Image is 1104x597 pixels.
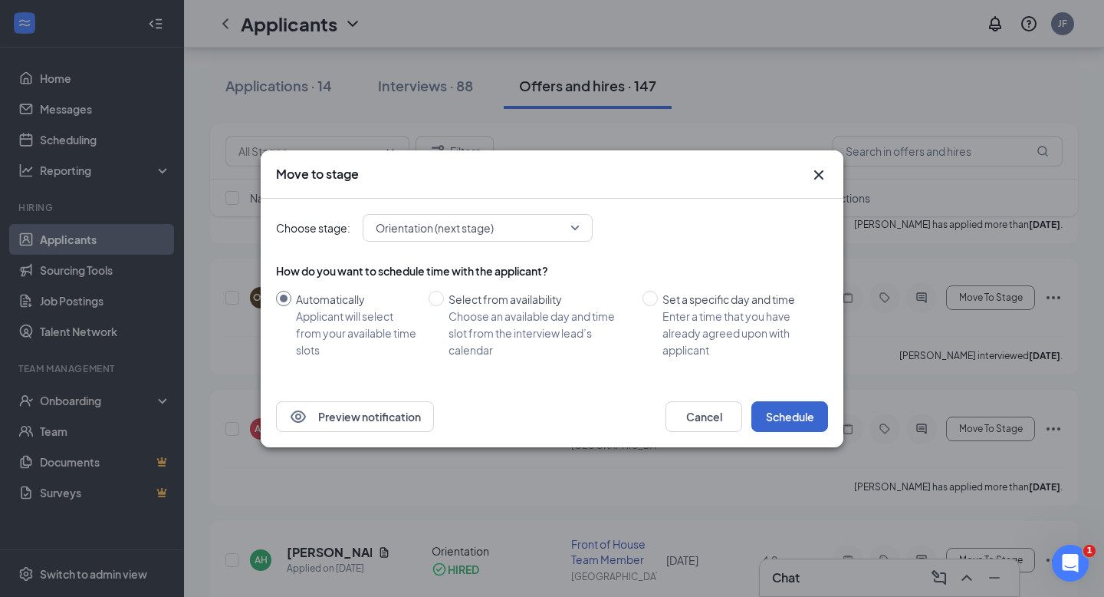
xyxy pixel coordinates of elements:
h3: Move to stage [276,166,359,183]
span: 1 [1083,545,1096,557]
div: Select from availability [449,291,630,308]
div: Automatically [296,291,416,308]
span: Choose stage: [276,219,350,236]
button: Schedule [751,401,828,432]
div: Set a specific day and time [662,291,816,308]
div: Applicant will select from your available time slots [296,308,416,358]
button: Cancel [665,401,742,432]
div: Enter a time that you have already agreed upon with applicant [662,308,816,358]
div: Choose an available day and time slot from the interview lead’s calendar [449,308,630,358]
button: Close [810,166,828,184]
div: How do you want to schedule time with the applicant? [276,263,828,279]
button: EyePreview notification [276,401,434,432]
span: Orientation (next stage) [376,216,494,239]
svg: Cross [810,166,828,184]
iframe: Intercom live chat [1052,545,1089,582]
svg: Eye [289,407,307,426]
